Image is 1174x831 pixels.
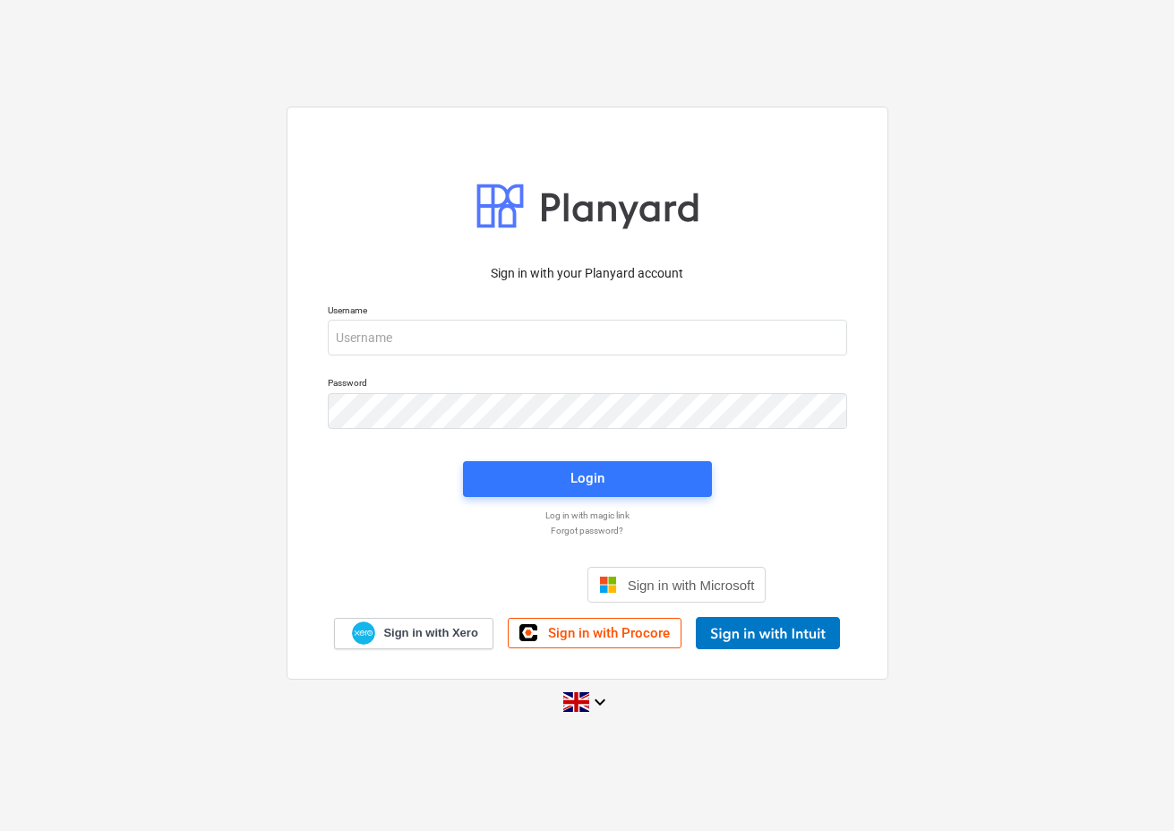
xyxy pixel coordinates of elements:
[589,691,611,713] i: keyboard_arrow_down
[548,625,670,641] span: Sign in with Procore
[334,618,493,649] a: Sign in with Xero
[352,621,375,646] img: Xero logo
[328,304,847,320] p: Username
[399,565,582,604] iframe: Sign in with Google Button
[408,565,573,604] div: Sign in with Google. Opens in new tab
[383,625,477,641] span: Sign in with Xero
[319,525,856,536] a: Forgot password?
[328,264,847,283] p: Sign in with your Planyard account
[328,377,847,392] p: Password
[508,618,681,648] a: Sign in with Procore
[599,576,617,594] img: Microsoft logo
[628,578,755,593] span: Sign in with Microsoft
[463,461,712,497] button: Login
[319,510,856,521] a: Log in with magic link
[570,467,604,490] div: Login
[328,320,847,356] input: Username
